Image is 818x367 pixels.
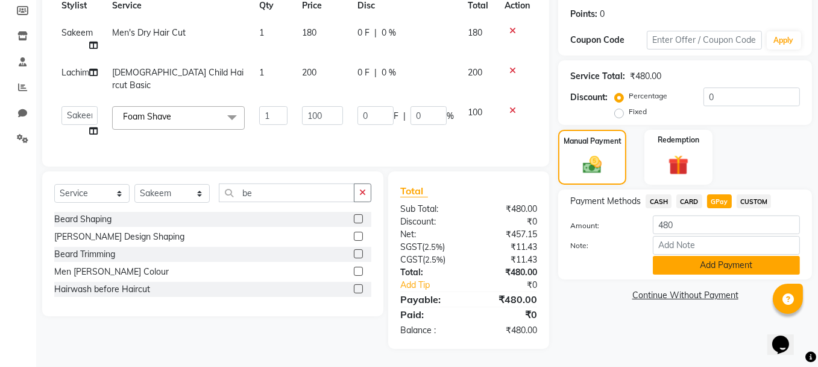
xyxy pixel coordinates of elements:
span: | [374,27,377,39]
span: Foam Shave [123,111,171,122]
span: Total [400,185,428,197]
span: CGST [400,254,423,265]
div: ₹480.00 [469,292,547,307]
div: ₹480.00 [469,203,547,215]
span: SGST [400,241,422,252]
input: Amount [653,215,800,234]
div: Net: [391,228,469,241]
div: ₹480.00 [469,324,547,337]
div: ₹0 [469,215,547,228]
div: 0 [600,8,605,21]
div: ₹480.00 [469,266,547,279]
span: 100 [468,107,483,118]
span: 0 % [382,27,396,39]
div: ₹457.15 [469,228,547,241]
img: _gift.svg [662,153,694,178]
span: Lachim [61,67,89,78]
div: Hairwash before Haircut [54,283,150,296]
label: Percentage [629,91,667,101]
span: | [374,66,377,79]
span: CUSTOM [737,194,772,208]
div: Beard Trimming [54,248,115,261]
label: Manual Payment [564,136,621,147]
span: GPay [707,194,732,208]
div: Men [PERSON_NAME] Colour [54,266,169,278]
div: Balance : [391,324,469,337]
div: Service Total: [570,70,625,83]
span: Sakeem [61,27,93,38]
button: Add Payment [653,256,800,275]
label: Redemption [658,135,699,145]
span: CARD [676,194,702,208]
div: ( ) [391,254,469,266]
span: Men's Dry Hair Cut [112,27,186,38]
iframe: chat widget [767,319,806,355]
div: ₹11.43 [469,254,547,266]
span: Payment Methods [570,195,641,208]
div: ₹480.00 [630,70,661,83]
div: Coupon Code [570,34,647,46]
span: | [403,110,406,123]
input: Add Note [653,236,800,255]
span: % [447,110,454,123]
span: 1 [259,27,264,38]
span: 0 F [357,27,370,39]
div: Discount: [570,91,608,104]
div: Paid: [391,307,469,322]
button: Apply [767,31,801,49]
img: _cash.svg [577,154,608,176]
label: Fixed [629,106,647,117]
span: 200 [468,67,483,78]
label: Note: [561,240,644,251]
a: Continue Without Payment [561,289,810,302]
div: ( ) [391,241,469,254]
div: Points: [570,8,597,21]
span: 200 [302,67,316,78]
div: Discount: [391,215,469,228]
span: CASH [646,194,672,208]
input: Enter Offer / Coupon Code [647,31,761,49]
div: Payable: [391,292,469,307]
span: 180 [468,27,483,38]
span: 0 F [357,66,370,79]
span: 1 [259,67,264,78]
span: F [394,110,398,123]
div: ₹0 [469,307,547,322]
span: 180 [302,27,316,38]
span: 2.5% [424,242,442,252]
div: [PERSON_NAME] Design Shaping [54,231,184,243]
div: ₹0 [482,279,546,292]
span: 0 % [382,66,396,79]
span: [DEMOGRAPHIC_DATA] Child Haircut Basic [112,67,244,91]
label: Amount: [561,220,644,231]
a: Add Tip [391,279,482,292]
div: Beard Shaping [54,213,112,226]
input: Search or Scan [219,183,354,202]
div: Sub Total: [391,203,469,215]
div: Total: [391,266,469,279]
span: 2.5% [425,255,443,264]
div: ₹11.43 [469,241,547,254]
a: x [171,111,177,122]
